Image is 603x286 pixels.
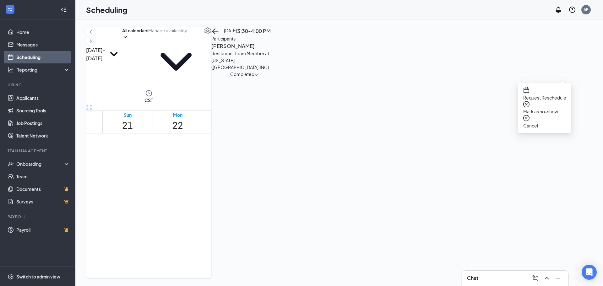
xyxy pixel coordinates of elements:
[543,274,551,282] svg: ChevronUp
[144,97,153,103] span: CST
[16,129,70,142] a: Talent Network
[148,34,204,89] svg: ChevronDown
[254,73,259,77] span: down
[16,195,70,208] a: SurveysCrown
[204,27,211,35] svg: Settings
[122,111,133,118] div: Sun
[86,27,95,36] button: ChevronLeft
[530,273,541,283] button: ComposeMessage
[16,92,70,104] a: Applicants
[106,46,122,62] svg: SmallChevronDown
[582,265,597,280] div: Open Intercom Messenger
[16,26,70,38] a: Home
[204,27,211,89] a: Settings
[148,27,204,34] input: Manage availability
[88,28,94,35] svg: ChevronLeft
[16,104,70,117] a: Sourcing Tools
[16,117,70,129] a: Job Postings
[16,161,65,167] div: Onboarding
[86,46,106,62] h3: [DATE] - [DATE]
[542,273,552,283] button: ChevronUp
[523,122,566,129] span: Cancel
[230,71,254,78] span: Completed
[553,273,563,283] button: Minimize
[122,118,133,132] h1: 21
[523,101,530,107] span: close-circle
[8,67,14,73] svg: Analysis
[121,111,134,133] a: September 21, 2025
[467,275,478,282] h3: Chat
[61,7,67,13] svg: Collapse
[122,27,148,40] button: All calendarsChevronDown
[224,27,237,35] div: [DATE]
[8,214,69,219] div: Payroll
[211,50,277,71] div: Restaurant Team Member at [US_STATE] ([GEOGRAPHIC_DATA],INC)
[16,67,70,73] div: Reporting
[86,4,128,15] h1: Scheduling
[211,27,219,35] button: back-button
[8,148,69,154] div: Team Management
[172,111,183,118] div: Mon
[568,6,576,13] svg: QuestionInfo
[8,273,14,280] svg: Settings
[16,170,70,183] a: Team
[16,273,60,280] div: Switch to admin view
[523,87,530,93] span: calendar
[86,36,95,46] button: ChevronRight
[16,224,70,236] a: PayrollCrown
[532,274,539,282] svg: ComposeMessage
[8,161,14,167] svg: UserCheck
[16,38,70,51] a: Messages
[8,82,69,88] div: Hiring
[555,6,562,13] svg: Notifications
[145,89,153,97] svg: Clock
[7,6,13,13] svg: WorkstreamLogo
[237,27,271,35] h3: 3:30-4:00 PM
[523,115,530,121] span: close-circle
[211,27,219,35] svg: ArrowLeft
[523,108,566,115] span: Mark as no-show
[88,37,94,45] svg: ChevronRight
[211,35,277,42] div: Participants
[584,7,589,12] div: AP
[171,111,184,133] a: September 22, 2025
[211,42,277,50] h3: [PERSON_NAME]
[523,94,566,101] span: Request Reschedule
[16,51,70,63] a: Scheduling
[122,34,128,40] svg: ChevronDown
[16,183,70,195] a: DocumentsCrown
[554,274,562,282] svg: Minimize
[172,118,183,132] h1: 22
